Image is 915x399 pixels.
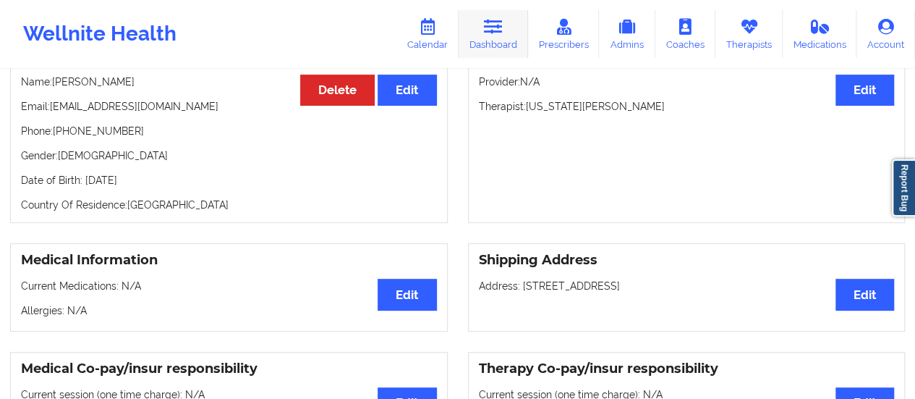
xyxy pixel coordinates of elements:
[21,99,437,114] p: Email: [EMAIL_ADDRESS][DOMAIN_NAME]
[528,10,600,58] a: Prescribers
[300,75,375,106] button: Delete
[21,303,437,318] p: Allergies: N/A
[655,10,715,58] a: Coaches
[21,198,437,212] p: Country Of Residence: [GEOGRAPHIC_DATA]
[21,252,437,269] h3: Medical Information
[378,279,436,310] button: Edit
[835,279,894,310] button: Edit
[21,361,437,377] h3: Medical Co-pay/insur responsibility
[783,10,857,58] a: Medications
[856,10,915,58] a: Account
[21,124,437,138] p: Phone: [PHONE_NUMBER]
[378,75,436,106] button: Edit
[21,148,437,163] p: Gender: [DEMOGRAPHIC_DATA]
[835,75,894,106] button: Edit
[21,75,437,89] p: Name: [PERSON_NAME]
[715,10,783,58] a: Therapists
[479,75,895,89] p: Provider: N/A
[479,279,895,293] p: Address: [STREET_ADDRESS]
[396,10,459,58] a: Calendar
[479,361,895,377] h3: Therapy Co-pay/insur responsibility
[459,10,528,58] a: Dashboard
[479,99,895,114] p: Therapist: [US_STATE][PERSON_NAME]
[21,173,437,188] p: Date of Birth: [DATE]
[892,159,915,217] a: Report Bug
[479,252,895,269] h3: Shipping Address
[21,279,437,293] p: Current Medications: N/A
[599,10,655,58] a: Admins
